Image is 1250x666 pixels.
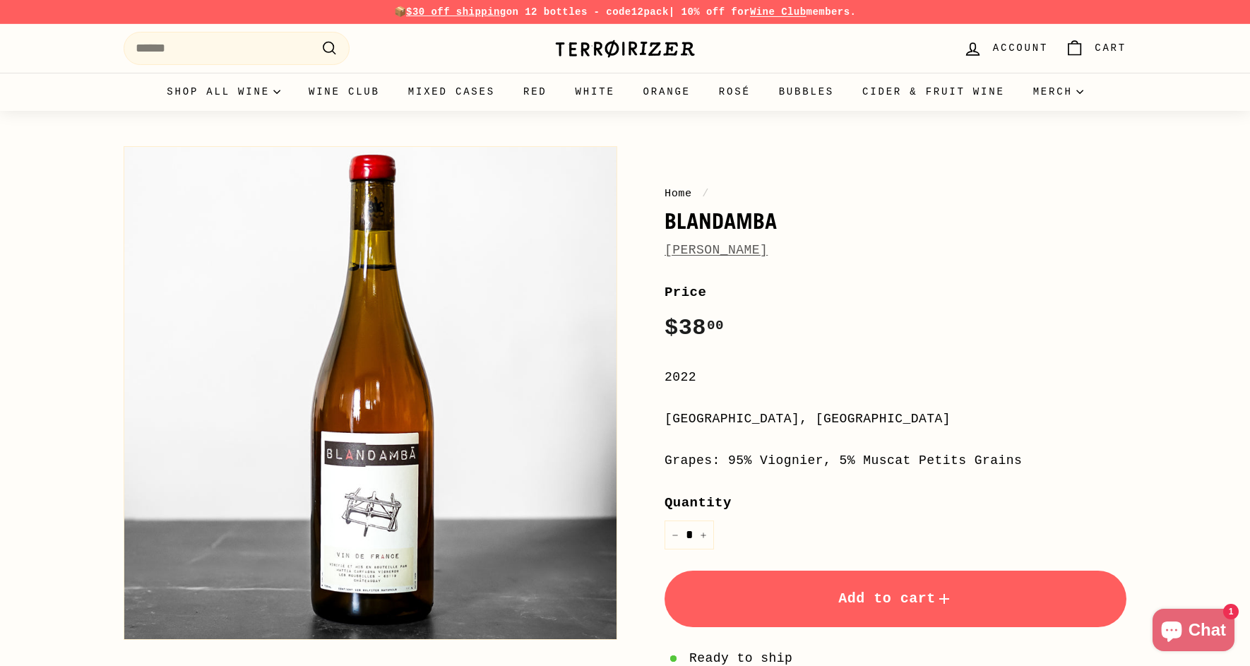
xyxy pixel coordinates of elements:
a: White [561,73,629,111]
div: Grapes: 95% Viognier, 5% Muscat Petits Grains [665,451,1126,471]
a: Home [665,187,692,200]
nav: breadcrumbs [665,185,1126,202]
inbox-online-store-chat: Shopify online store chat [1148,609,1239,655]
div: 2022 [665,367,1126,388]
div: [GEOGRAPHIC_DATA], [GEOGRAPHIC_DATA] [665,409,1126,429]
span: $38 [665,315,724,341]
summary: Shop all wine [153,73,294,111]
a: Bubbles [765,73,848,111]
div: Primary [95,73,1155,111]
a: Account [955,28,1056,69]
button: Reduce item quantity by one [665,521,686,549]
strong: 12pack [631,6,669,18]
a: Wine Club [750,6,806,18]
a: Red [509,73,561,111]
a: Rosé [705,73,765,111]
span: Cart [1095,40,1126,56]
a: [PERSON_NAME] [665,243,768,257]
button: Add to cart [665,571,1126,627]
a: Cart [1056,28,1135,69]
sup: 00 [707,318,724,333]
span: Add to cart [838,590,953,607]
a: Orange [629,73,705,111]
button: Increase item quantity by one [693,521,714,549]
input: quantity [665,521,714,549]
span: / [698,187,713,200]
a: Mixed Cases [394,73,509,111]
label: Price [665,282,1126,303]
p: 📦 on 12 bottles - code | 10% off for members. [124,4,1126,20]
summary: Merch [1019,73,1097,111]
a: Wine Club [294,73,394,111]
span: Account [993,40,1048,56]
label: Quantity [665,492,1126,513]
span: $30 off shipping [406,6,506,18]
h1: Blandamba [665,209,1126,233]
a: Cider & Fruit Wine [848,73,1019,111]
